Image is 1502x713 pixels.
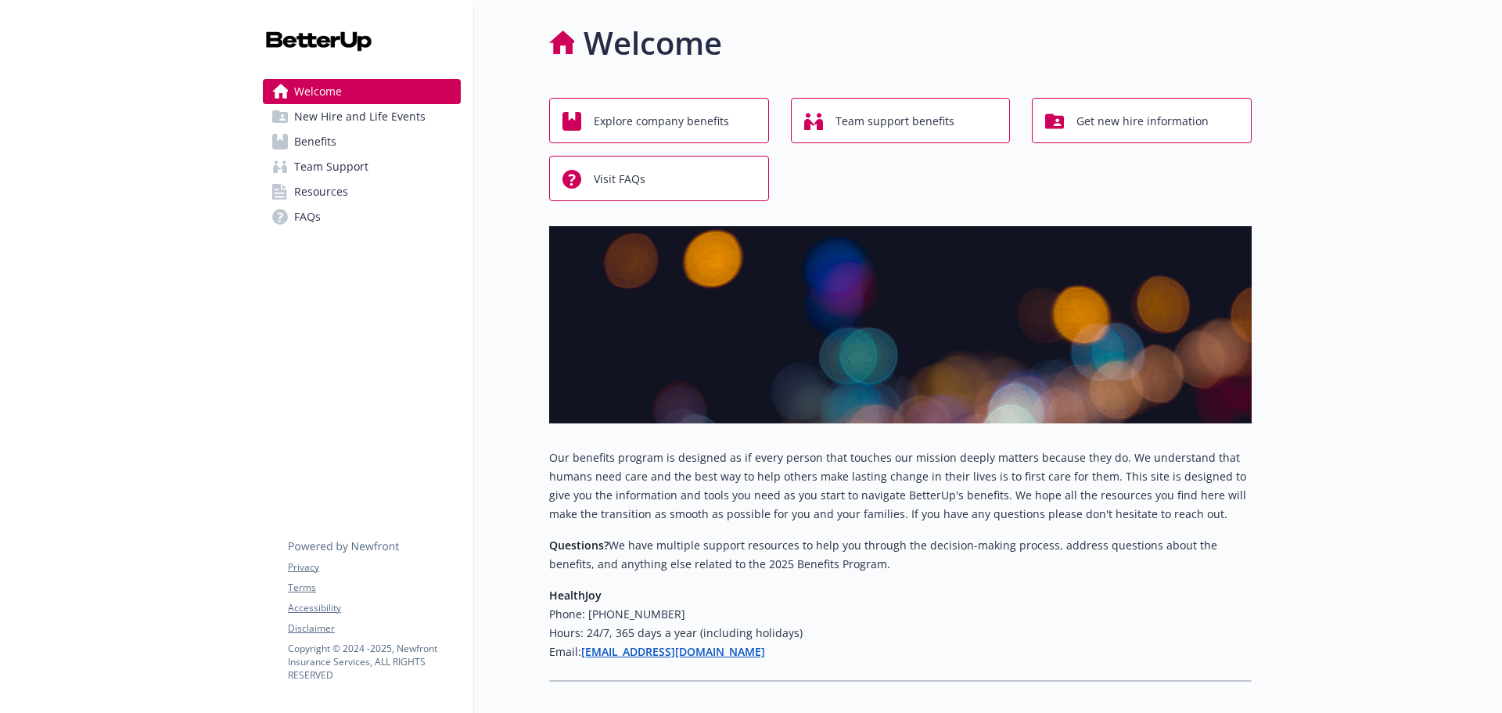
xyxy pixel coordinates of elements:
[294,154,368,179] span: Team Support
[549,538,609,553] strong: Questions?
[594,164,645,194] span: Visit FAQs
[294,129,336,154] span: Benefits
[288,601,460,615] a: Accessibility
[549,448,1252,524] p: Our benefits program is designed as if every person that touches our mission deeply matters becau...
[549,536,1252,574] p: We have multiple support resources to help you through the decision-making process, address quest...
[1032,98,1252,143] button: Get new hire information
[584,20,722,67] h1: Welcome
[263,129,461,154] a: Benefits
[263,104,461,129] a: New Hire and Life Events
[263,204,461,229] a: FAQs
[294,204,321,229] span: FAQs
[581,644,765,659] a: [EMAIL_ADDRESS][DOMAIN_NAME]
[288,560,460,574] a: Privacy
[549,588,602,603] strong: HealthJoy
[294,179,348,204] span: Resources
[263,79,461,104] a: Welcome
[549,624,1252,643] h6: Hours: 24/7, 365 days a year (including holidays)​
[294,79,342,104] span: Welcome
[549,226,1252,423] img: overview page banner
[549,643,1252,661] h6: Email:
[549,605,1252,624] h6: Phone: [PHONE_NUMBER]
[594,106,729,136] span: Explore company benefits
[263,154,461,179] a: Team Support
[294,104,426,129] span: New Hire and Life Events
[263,179,461,204] a: Resources
[288,642,460,682] p: Copyright © 2024 - 2025 , Newfront Insurance Services, ALL RIGHTS RESERVED
[1076,106,1209,136] span: Get new hire information
[549,156,769,201] button: Visit FAQs
[288,621,460,636] a: Disclaimer
[791,98,1011,143] button: Team support benefits
[549,98,769,143] button: Explore company benefits
[835,106,954,136] span: Team support benefits
[288,581,460,595] a: Terms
